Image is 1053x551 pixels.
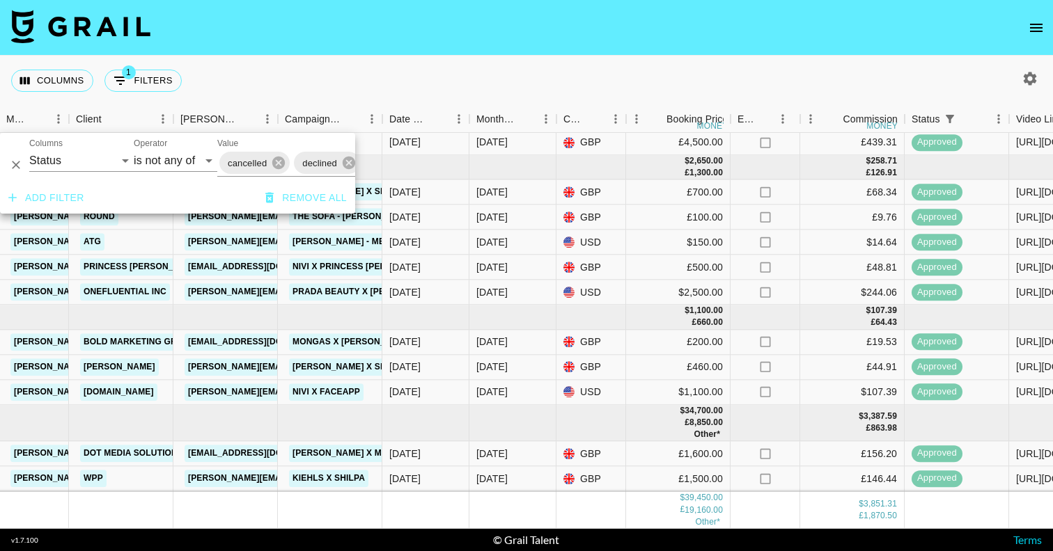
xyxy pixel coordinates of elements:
[185,333,341,351] a: [EMAIL_ADDRESS][DOMAIN_NAME]
[626,130,731,155] div: £4,500.00
[476,106,516,133] div: Month Due
[185,470,412,487] a: [PERSON_NAME][EMAIL_ADDRESS][DOMAIN_NAME]
[871,167,897,179] div: 126.91
[11,536,38,545] div: v 1.7.100
[289,209,418,226] a: The Sofa - [PERSON_NAME]
[289,445,563,462] a: [PERSON_NAME] X MTR (Eastern Masala) [DATE] Campaign
[185,383,554,401] a: [PERSON_NAME][EMAIL_ADDRESS][PERSON_NAME][PERSON_NAME][DOMAIN_NAME]
[11,70,93,92] button: Select columns
[10,333,309,351] a: [PERSON_NAME][EMAIL_ADDRESS][PERSON_NAME][DOMAIN_NAME]
[294,152,360,174] div: declined
[800,255,905,280] div: £48.81
[800,491,905,516] div: $488.13
[859,510,864,522] div: £
[476,285,508,299] div: Jul '25
[361,109,382,129] button: Menu
[694,429,720,439] span: € 36.00
[772,109,793,129] button: Menu
[69,106,173,133] div: Client
[912,261,962,274] span: approved
[692,317,697,329] div: £
[800,280,905,305] div: $244.06
[389,136,421,150] div: 03/06/2025
[289,470,368,487] a: Kiehls x Shilpa
[389,235,421,249] div: 10/07/2025
[342,109,361,129] button: Sort
[563,106,586,133] div: Currency
[626,180,731,205] div: £700.00
[689,167,723,179] div: 1,300.00
[912,286,962,299] span: approved
[859,411,864,423] div: $
[800,130,905,155] div: £439.31
[476,360,508,374] div: Aug '25
[697,122,728,130] div: money
[48,109,69,129] button: Menu
[626,109,647,129] button: Menu
[685,504,723,516] div: 19,160.00
[871,155,897,167] div: 258.71
[289,383,364,401] a: Nivi x FaceApp
[685,493,723,504] div: 39,450.00
[6,154,26,175] button: Delete
[173,106,278,133] div: Booker
[102,109,121,129] button: Sort
[11,10,150,43] img: Grail Talent
[76,106,102,133] div: Client
[556,491,626,516] div: USD
[10,445,309,462] a: [PERSON_NAME][EMAIL_ADDRESS][PERSON_NAME][DOMAIN_NAME]
[219,155,275,171] span: cancelled
[80,470,107,487] a: wpp
[696,317,723,329] div: 660.00
[476,210,508,224] div: Jul '25
[626,255,731,280] div: £500.00
[556,466,626,491] div: GBP
[10,383,309,401] a: [PERSON_NAME][EMAIL_ADDRESS][PERSON_NAME][DOMAIN_NAME]
[875,317,897,329] div: 64.43
[556,230,626,255] div: USD
[294,155,345,171] span: declined
[800,330,905,355] div: £19.53
[29,138,63,150] label: Columns
[866,423,871,435] div: £
[10,234,309,251] a: [PERSON_NAME][EMAIL_ADDRESS][PERSON_NAME][DOMAIN_NAME]
[912,472,962,486] span: approved
[476,472,508,486] div: Sep '25
[10,284,309,301] a: [PERSON_NAME][EMAIL_ADDRESS][PERSON_NAME][DOMAIN_NAME]
[80,333,198,351] a: Bold Marketing Group
[866,305,871,317] div: $
[940,109,960,129] div: 1 active filter
[429,109,448,129] button: Sort
[556,355,626,380] div: GBP
[556,180,626,205] div: GBP
[626,380,731,405] div: $1,100.00
[6,106,29,133] div: Manager
[823,109,843,129] button: Sort
[516,109,536,129] button: Sort
[800,205,905,230] div: £9.76
[912,106,940,133] div: Status
[912,211,962,224] span: approved
[536,109,556,129] button: Menu
[695,517,720,527] span: € 36.00
[10,470,309,487] a: [PERSON_NAME][EMAIL_ADDRESS][PERSON_NAME][DOMAIN_NAME]
[389,472,421,486] div: 25/08/2025
[289,259,441,276] a: Nivi x Princess [PERSON_NAME]
[185,209,412,226] a: [PERSON_NAME][EMAIL_ADDRESS][DOMAIN_NAME]
[680,405,685,417] div: $
[800,355,905,380] div: £44.91
[185,358,412,376] a: [PERSON_NAME][EMAIL_ADDRESS][DOMAIN_NAME]
[626,355,731,380] div: £460.00
[389,447,421,461] div: 18/08/2025
[389,260,421,274] div: 09/06/2025
[1022,14,1050,42] button: open drawer
[871,305,897,317] div: 107.39
[185,284,483,301] a: [PERSON_NAME][EMAIL_ADDRESS][PERSON_NAME][DOMAIN_NAME]
[864,498,897,510] div: 3,851.31
[685,405,723,417] div: 34,700.00
[738,106,757,133] div: Expenses: Remove Commission?
[180,106,237,133] div: [PERSON_NAME]
[864,411,897,423] div: 3,387.59
[104,70,182,92] button: Show filters
[800,441,905,466] div: £156.20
